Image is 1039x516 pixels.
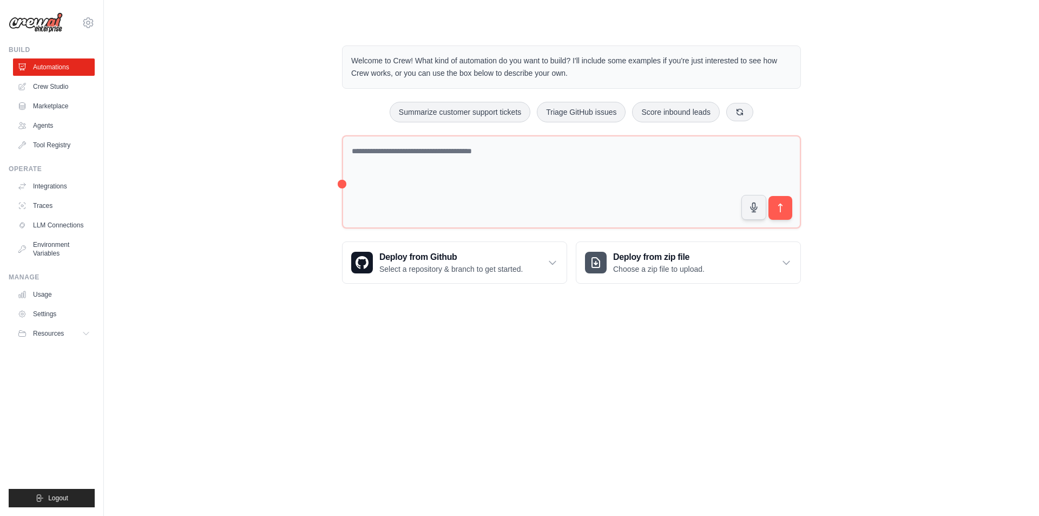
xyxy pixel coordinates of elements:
[33,329,64,338] span: Resources
[48,494,68,502] span: Logout
[13,97,95,115] a: Marketplace
[390,102,530,122] button: Summarize customer support tickets
[13,286,95,303] a: Usage
[379,264,523,275] p: Select a repository & branch to get started.
[13,136,95,154] a: Tool Registry
[9,165,95,173] div: Operate
[613,251,705,264] h3: Deploy from zip file
[13,236,95,262] a: Environment Variables
[13,78,95,95] a: Crew Studio
[379,251,523,264] h3: Deploy from Github
[13,117,95,134] a: Agents
[9,45,95,54] div: Build
[9,489,95,507] button: Logout
[632,102,720,122] button: Score inbound leads
[13,178,95,195] a: Integrations
[13,217,95,234] a: LLM Connections
[13,325,95,342] button: Resources
[9,273,95,282] div: Manage
[13,197,95,214] a: Traces
[613,264,705,275] p: Choose a zip file to upload.
[537,102,626,122] button: Triage GitHub issues
[351,55,792,80] p: Welcome to Crew! What kind of automation do you want to build? I'll include some examples if you'...
[13,58,95,76] a: Automations
[13,305,95,323] a: Settings
[9,12,63,33] img: Logo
